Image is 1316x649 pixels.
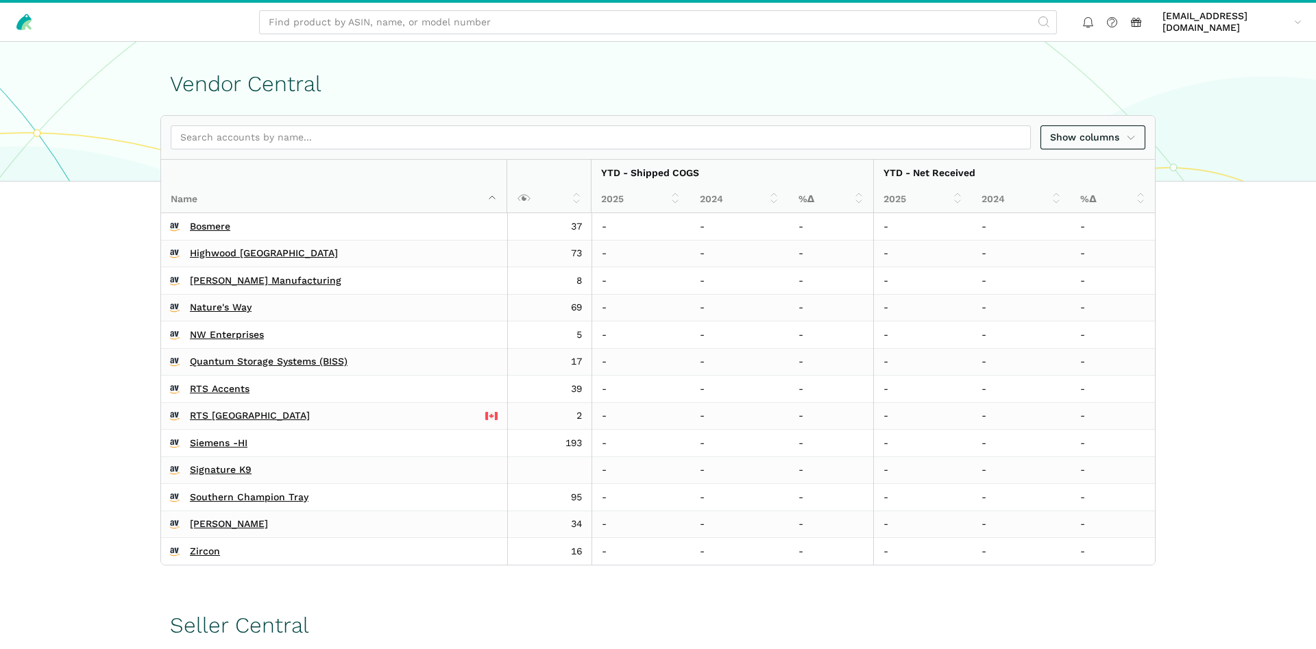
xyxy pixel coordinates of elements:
a: NW Enterprises [190,329,264,341]
td: - [874,402,973,430]
th: %Δ: activate to sort column ascending [1071,186,1155,213]
td: - [789,402,874,430]
td: - [1071,348,1155,376]
td: 193 [507,430,592,457]
td: - [592,213,690,240]
td: - [874,511,973,538]
td: - [874,538,973,565]
a: Zircon [190,546,220,558]
input: Find product by ASIN, name, or model number [259,10,1057,34]
td: - [1071,430,1155,457]
td: - [1071,402,1155,430]
a: Bosmere [190,221,230,233]
td: - [690,538,789,565]
span: [EMAIL_ADDRESS][DOMAIN_NAME] [1162,10,1289,34]
td: - [972,402,1071,430]
td: - [1071,484,1155,511]
td: - [690,456,789,484]
th: Name : activate to sort column descending [161,160,507,213]
td: - [874,484,973,511]
a: Quantum Storage Systems (BISS) [190,356,348,368]
td: - [874,240,973,267]
td: - [690,267,789,295]
td: 2 [507,402,592,430]
h1: Vendor Central [170,72,1146,96]
td: - [972,321,1071,349]
td: - [1071,538,1155,565]
span: Show columns [1050,130,1136,145]
td: 37 [507,213,592,240]
td: - [972,240,1071,267]
a: RTS Accents [190,383,249,395]
td: 95 [507,484,592,511]
td: 39 [507,376,592,403]
input: Search accounts by name... [171,125,1031,149]
th: %Δ: activate to sort column ascending [789,186,874,213]
td: 16 [507,538,592,565]
h1: Seller Central [170,613,309,637]
a: Show columns [1040,125,1146,149]
td: - [690,511,789,538]
td: - [690,484,789,511]
td: - [690,376,789,403]
strong: YTD - Shipped COGS [601,167,699,178]
td: - [1071,294,1155,321]
td: - [874,456,973,484]
a: Signature K9 [190,464,252,476]
td: 8 [507,267,592,295]
td: 5 [507,321,592,349]
td: - [789,430,874,457]
td: - [690,430,789,457]
td: - [972,348,1071,376]
td: 17 [507,348,592,376]
td: - [690,348,789,376]
td: - [972,511,1071,538]
td: - [789,456,874,484]
td: - [789,321,874,349]
td: - [1071,321,1155,349]
td: - [1071,267,1155,295]
td: - [789,484,874,511]
th: 2025: activate to sort column ascending [592,186,690,213]
a: Southern Champion Tray [190,491,308,504]
td: - [1071,213,1155,240]
th: 2024: activate to sort column ascending [690,186,789,213]
td: - [972,538,1071,565]
td: - [874,213,973,240]
td: - [592,538,690,565]
td: - [789,267,874,295]
a: [PERSON_NAME] [190,518,268,530]
a: [PERSON_NAME] Manufacturing [190,275,341,287]
a: Highwood [GEOGRAPHIC_DATA] [190,247,338,260]
td: - [789,294,874,321]
th: 2025: activate to sort column ascending [873,186,972,213]
td: - [592,402,690,430]
td: - [789,240,874,267]
td: - [972,213,1071,240]
td: - [592,321,690,349]
th: : activate to sort column ascending [507,160,592,213]
strong: YTD - Net Received [884,167,975,178]
td: - [592,376,690,403]
td: - [789,511,874,538]
td: - [592,456,690,484]
td: - [592,511,690,538]
td: - [789,348,874,376]
td: - [972,376,1071,403]
td: - [1071,511,1155,538]
td: - [789,376,874,403]
td: - [874,321,973,349]
td: 34 [507,511,592,538]
td: - [789,538,874,565]
td: - [1071,456,1155,484]
td: - [592,294,690,321]
td: - [690,294,789,321]
td: - [874,348,973,376]
td: - [874,294,973,321]
td: - [874,267,973,295]
td: - [972,294,1071,321]
td: - [592,348,690,376]
td: - [592,267,690,295]
td: - [592,430,690,457]
td: - [972,430,1071,457]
